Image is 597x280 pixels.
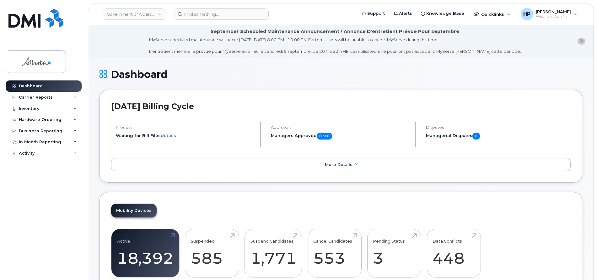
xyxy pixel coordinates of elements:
[426,133,571,140] h5: Managerial Disputes
[116,133,255,139] li: Waiting for Bill Files
[149,37,521,54] div: MyServe scheduled maintenance will occur [DATE][DATE] 8:00 PM - 10:00 PM Eastern. Users will be u...
[116,125,255,130] h4: Process
[426,125,571,130] h4: Disputes
[317,133,332,140] span: 0 of 0
[111,204,157,217] a: Mobility Devices
[161,133,176,138] a: details
[313,233,356,274] a: Cancel Candidates 553
[373,233,415,274] a: Pending Status 3
[472,133,480,140] span: 0
[111,102,571,111] h2: [DATE] Billing Cycle
[211,28,459,35] div: September Scheduled Maintenance Announcement / Annonce D'entretient Prévue Pour septembre
[191,233,233,274] a: Suspended 585
[271,133,410,140] h5: Managers Approved
[325,162,352,167] span: More Details
[271,125,410,130] h4: Approvals
[578,38,585,45] button: close notification
[433,233,475,274] a: Data Conflicts 448
[117,233,174,274] a: Active 18,392
[250,233,296,274] a: Suspend Candidates 1,771
[99,69,582,80] h1: Dashboard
